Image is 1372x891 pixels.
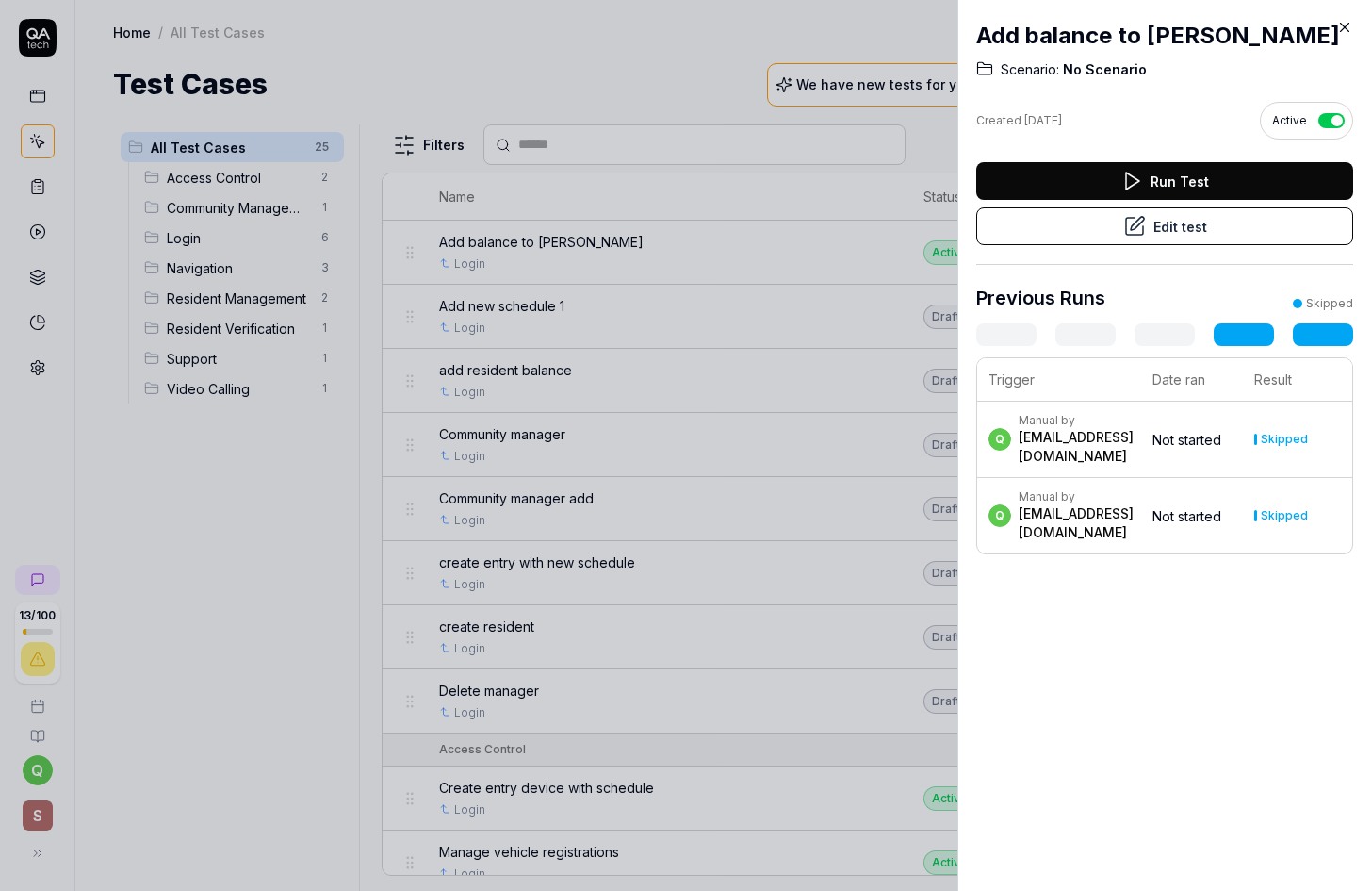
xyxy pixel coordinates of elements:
[1243,358,1352,402] th: Result
[1261,434,1308,445] div: Skipped
[1141,402,1243,478] td: Not started
[1261,510,1308,521] div: Skipped
[1019,489,1134,504] div: Manual by
[1059,60,1147,79] span: No Scenario
[1141,478,1243,553] td: Not started
[1141,358,1243,402] th: Date ran
[1019,428,1134,466] div: [EMAIL_ADDRESS][DOMAIN_NAME]
[976,162,1353,200] button: Run Test
[976,112,1062,129] div: Created
[1272,112,1307,129] span: Active
[977,358,1141,402] th: Trigger
[988,504,1011,527] span: q
[988,428,1011,451] span: q
[1019,413,1134,428] div: Manual by
[1019,504,1134,542] div: [EMAIL_ADDRESS][DOMAIN_NAME]
[976,284,1105,312] h3: Previous Runs
[1306,295,1353,312] div: Skipped
[1001,60,1059,79] span: Scenario:
[976,19,1353,53] h2: Add balance to [PERSON_NAME]
[1024,113,1062,127] time: [DATE]
[976,207,1353,245] button: Edit test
